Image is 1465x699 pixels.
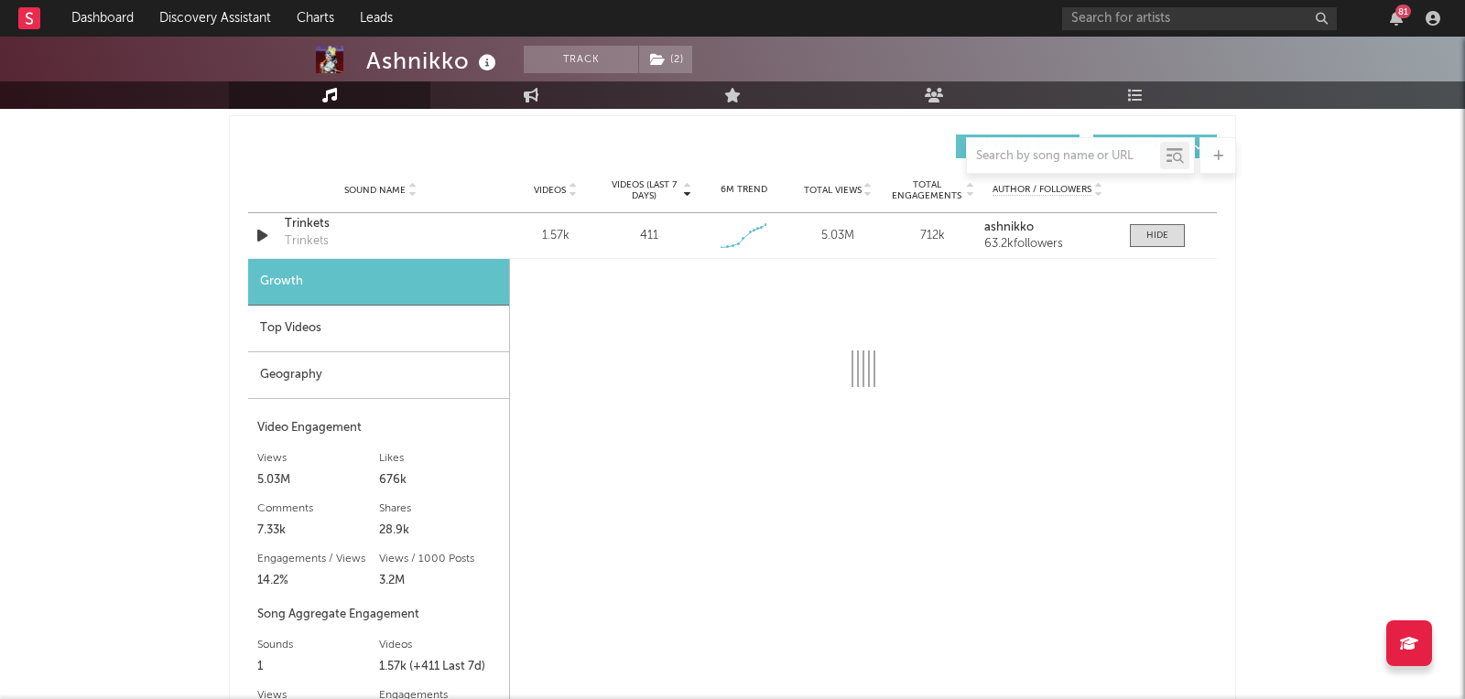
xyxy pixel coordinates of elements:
[379,570,501,592] div: 3.2M
[344,185,406,196] span: Sound Name
[257,469,379,491] div: 5.03M
[534,185,566,196] span: Videos
[1395,5,1411,18] div: 81
[1390,11,1403,26] button: 81
[285,215,476,233] a: Trinkets
[257,604,500,626] div: Song Aggregate Engagement
[984,221,1112,234] a: ashnikko
[257,417,500,439] div: Video Engagement
[257,520,379,542] div: 7.33k
[379,634,501,656] div: Videos
[701,183,787,197] div: 6M Trend
[257,570,379,592] div: 14.2%
[248,306,509,352] div: Top Videos
[248,259,509,306] div: Growth
[285,232,329,251] div: Trinkets
[379,447,501,469] div: Likes
[379,469,501,491] div: 676k
[984,238,1112,251] div: 63.2k followers
[1062,7,1337,30] input: Search for artists
[379,548,501,570] div: Views / 1000 Posts
[890,227,975,245] div: 712k
[379,498,501,520] div: Shares
[993,184,1091,196] span: Author / Followers
[257,498,379,520] div: Comments
[524,46,638,73] button: Track
[366,46,501,76] div: Ashnikko
[796,227,881,245] div: 5.03M
[638,46,693,73] span: ( 2 )
[379,520,501,542] div: 28.9k
[513,227,598,245] div: 1.57k
[639,46,692,73] button: (2)
[257,548,379,570] div: Engagements / Views
[257,634,379,656] div: Sounds
[379,656,501,678] div: 1.57k (+411 Last 7d)
[640,227,658,245] div: 411
[1093,134,1217,158] button: Official(18)
[984,221,1034,233] strong: ashnikko
[257,447,379,469] div: Views
[956,134,1080,158] button: UGC(484)
[607,179,681,201] span: Videos (last 7 days)
[890,179,964,201] span: Total Engagements
[804,185,862,196] span: Total Views
[257,656,379,678] div: 1
[248,352,509,399] div: Geography
[967,149,1160,164] input: Search by song name or URL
